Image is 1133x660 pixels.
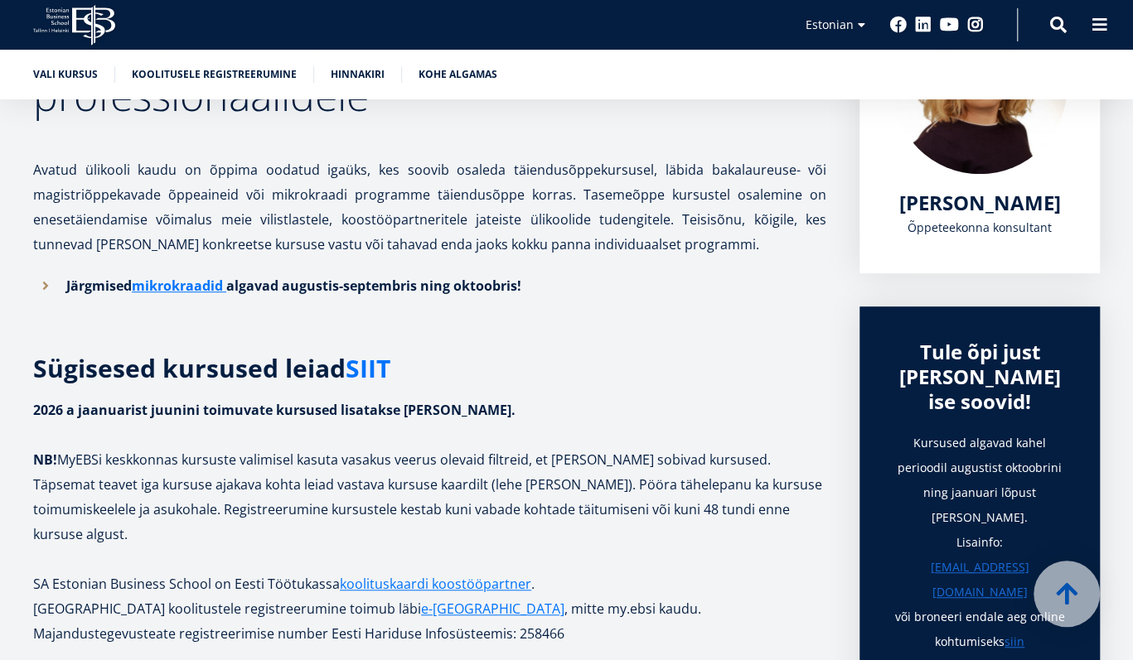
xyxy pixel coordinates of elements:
a: [PERSON_NAME] [899,190,1061,215]
a: Facebook [890,17,907,33]
a: m [132,273,145,298]
div: Õppeteekonna konsultant [893,215,1067,240]
p: SA Estonian Business School on Eesti Töötukassa . [GEOGRAPHIC_DATA] koolitustele registreerumine ... [33,571,826,646]
a: koolituskaardi koostööpartner [340,571,531,596]
p: MyEBSi keskkonnas kursuste valimisel kasuta vasakus veerus olevaid filtreid, et [PERSON_NAME] sob... [33,397,826,547]
a: Youtube [940,17,959,33]
a: e-[GEOGRAPHIC_DATA] [421,596,564,621]
a: SIIT [346,356,390,381]
strong: NB! [33,450,57,469]
a: Vali kursus [33,66,98,83]
a: Koolitusele registreerumine [132,66,297,83]
span: [PERSON_NAME] [899,189,1061,216]
a: Hinnakiri [331,66,385,83]
p: Avatud ülikooli kaudu on õppima oodatud igaüks, kes soovib osaleda täiendusõppekursusel, läbida b... [33,132,826,257]
strong: Järgmised algavad augustis-septembris ning oktoobris! [66,277,521,295]
a: [EMAIL_ADDRESS][DOMAIN_NAME] [893,555,1067,605]
div: Tule õpi just [PERSON_NAME] ise soovid! [893,340,1067,414]
a: Instagram [967,17,984,33]
span: First name [397,1,449,16]
a: Kohe algamas [419,66,497,83]
a: ikrokraadid [145,273,223,298]
a: Linkedin [915,17,932,33]
h2: Praktiline ja paindlik õpe professionaalidele [33,33,826,116]
a: siin [1005,629,1024,654]
strong: Sügisesed kursused leiad [33,351,390,385]
h1: Kursused algavad kahel perioodil augustist oktoobrini ning jaanuari lõpust [PERSON_NAME]. Lisainf... [893,431,1067,654]
strong: 2026 a jaanuarist juunini toimuvate kursused lisatakse [PERSON_NAME]. [33,401,516,419]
